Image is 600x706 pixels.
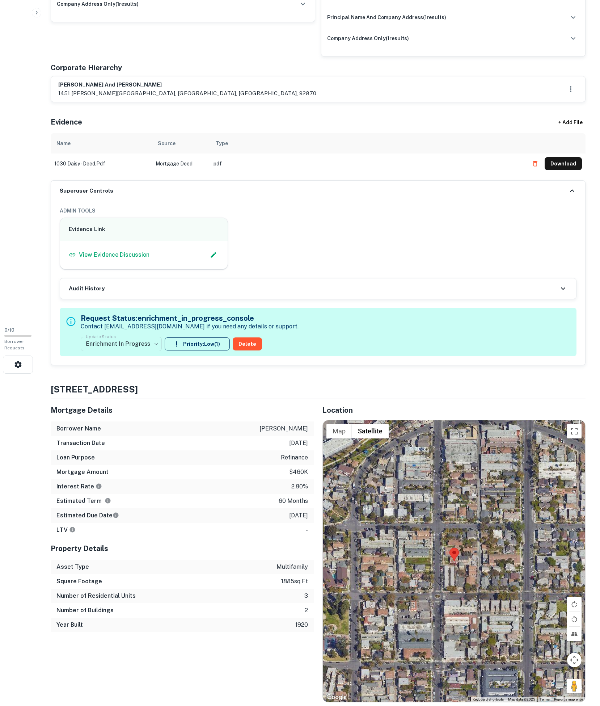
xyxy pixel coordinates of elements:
[56,526,76,534] h6: LTV
[105,497,111,504] svg: Term is based on a standard schedule for this type of loan.
[567,627,582,641] button: Tilt map
[158,139,176,148] div: Source
[473,697,504,702] button: Keyboard shortcuts
[305,606,308,615] p: 2
[567,597,582,612] button: Rotate map clockwise
[279,497,308,505] p: 60 months
[554,697,583,701] a: Report a map error
[325,693,348,702] img: Google
[69,251,149,259] a: View Evidence Discussion
[51,154,152,174] td: 1030 daisy - deed.pdf
[81,322,299,331] p: Contact [EMAIL_ADDRESS][DOMAIN_NAME] if you need any details or support.
[51,405,314,416] h5: Mortgage Details
[152,154,210,174] td: Mortgage Deed
[276,563,308,571] p: multifamily
[210,154,525,174] td: pdf
[56,424,101,433] h6: Borrower Name
[56,453,95,462] h6: Loan Purpose
[352,424,389,438] button: Show satellite imagery
[60,207,576,215] h6: ADMIN TOOLS
[56,577,102,586] h6: Square Footage
[79,251,149,259] p: View Evidence Discussion
[56,511,119,520] h6: Estimated Due Date
[289,439,308,447] p: [DATE]
[51,117,82,127] h5: Evidence
[325,693,348,702] a: Open this area in Google Maps (opens a new window)
[304,592,308,600] p: 3
[545,157,582,170] button: Download
[51,133,586,180] div: scrollable content
[86,333,116,340] label: Update Status
[545,116,596,129] div: + Add File
[529,158,542,169] button: Delete file
[281,577,308,586] p: 1885 sq ft
[326,424,352,438] button: Show street map
[51,383,586,396] h4: [STREET_ADDRESS]
[51,543,314,554] h5: Property Details
[259,424,308,433] p: [PERSON_NAME]
[69,526,76,533] svg: LTVs displayed on the website are for informational purposes only and may be reported incorrectly...
[56,563,89,571] h6: Asset Type
[58,81,316,89] h6: [PERSON_NAME] and [PERSON_NAME]
[69,285,105,293] h6: Audit History
[233,337,262,350] button: Delete
[4,327,14,333] span: 0 / 10
[289,468,308,476] p: $460k
[81,334,162,354] div: Enrichment In Progress
[567,612,582,626] button: Rotate map counterclockwise
[113,512,119,518] svg: Estimate is based on a standard schedule for this type of loan.
[56,439,105,447] h6: Transaction Date
[56,468,109,476] h6: Mortgage Amount
[289,511,308,520] p: [DATE]
[165,337,230,350] button: Priority:Low(1)
[540,697,550,701] a: Terms (opens in new tab)
[216,139,228,148] div: Type
[322,405,586,416] h5: Location
[210,133,525,154] th: Type
[567,679,582,693] button: Drag Pegman onto the map to open Street View
[508,697,535,701] span: Map data ©2025
[96,483,102,489] svg: The interest rates displayed on the website are for informational purposes only and may be report...
[327,34,409,42] h6: company address only ( 1 results)
[152,133,210,154] th: Source
[567,424,582,438] button: Toggle fullscreen view
[295,621,308,629] p: 1920
[291,482,308,491] p: 2.80%
[60,187,113,195] h6: Superuser Controls
[56,592,136,600] h6: Number of Residential Units
[81,313,299,324] h5: Request Status: enrichment_in_progress_console
[69,225,219,234] h6: Evidence Link
[327,13,446,21] h6: principal name and company address ( 1 results)
[51,133,152,154] th: Name
[56,482,102,491] h6: Interest Rate
[56,139,71,148] div: Name
[56,606,114,615] h6: Number of Buildings
[564,648,600,683] iframe: Chat Widget
[281,453,308,462] p: refinance
[4,339,25,350] span: Borrower Requests
[58,89,316,98] p: 1451 [PERSON_NAME][GEOGRAPHIC_DATA], [GEOGRAPHIC_DATA], [GEOGRAPHIC_DATA], 92870
[56,621,83,629] h6: Year Built
[208,249,219,260] button: Edit Slack Link
[51,62,122,73] h5: Corporate Hierarchy
[56,497,111,505] h6: Estimated Term
[306,526,308,534] p: -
